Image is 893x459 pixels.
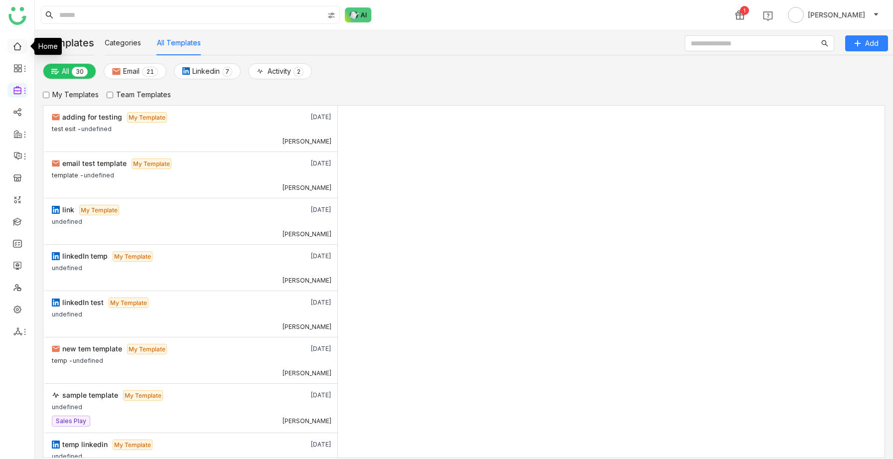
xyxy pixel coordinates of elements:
span: My Template [113,440,152,450]
span: Add [865,38,879,49]
div: undefined [52,308,82,318]
nz-tag: Sales Play [52,416,90,427]
button: All Templates [157,37,201,48]
p: 3 [76,67,80,77]
span: adding for testing [62,113,122,121]
span: temp linkedin [62,440,108,449]
nz-badge-sup: 21 [142,67,158,77]
input: My Templates [43,92,49,98]
button: Email [104,63,166,79]
div: [DATE] [276,251,331,262]
p: 2 [146,67,150,77]
div: [DATE] [276,390,331,401]
div: Templates [35,30,94,55]
div: undefined [84,169,114,179]
img: email.svg [52,345,60,353]
span: new tem template [62,344,122,353]
button: [PERSON_NAME] [786,7,881,23]
nz-badge-sup: 30 [72,67,88,77]
nz-badge-sup: 2 [294,67,303,77]
p: 2 [297,67,300,77]
p: 1 [150,67,154,77]
div: undefined [52,215,82,226]
div: temp - [52,354,73,365]
img: linkedin.svg [52,206,60,214]
span: My Template [109,298,149,308]
img: activity.svg [52,391,60,399]
button: Add [845,35,888,51]
span: All [62,66,69,77]
nz-badge-sup: 7 [222,67,232,77]
img: ask-buddy-normal.svg [345,7,372,22]
span: sample template [62,391,118,399]
span: My Template [79,205,119,215]
img: linkedin.svg [52,252,60,260]
div: [DATE] [276,297,331,308]
div: test esit - [52,123,81,133]
div: [PERSON_NAME] [282,230,332,238]
p: 0 [80,67,84,77]
img: plainalloptions.svg [51,68,59,76]
button: Activity [248,63,312,79]
div: [PERSON_NAME] [282,277,332,285]
span: My Template [132,158,171,169]
img: avatar [788,7,804,23]
div: [PERSON_NAME] [282,323,332,331]
span: linkedIn test [62,298,104,306]
div: undefined [81,123,112,133]
img: linkedin.svg [52,299,60,306]
span: email test template [62,159,127,167]
div: [DATE] [276,343,331,354]
div: [DATE] [276,158,331,169]
img: linkedin.svg [182,67,190,75]
div: template - [52,169,84,179]
div: undefined [73,354,103,365]
img: email.svg [112,67,121,76]
input: Team Templates [107,92,113,98]
span: Activity [268,66,291,77]
div: [DATE] [276,439,331,450]
label: Team Templates [107,89,171,100]
span: My Template [127,344,167,354]
div: [PERSON_NAME] [282,417,332,425]
span: linkedIn temp [62,252,108,260]
span: My Template [123,390,163,401]
span: My Template [127,112,167,123]
div: Home [34,38,62,55]
img: help.svg [763,11,773,21]
span: My Template [113,251,152,262]
span: Email [123,66,140,77]
button: Categories [105,37,141,48]
div: 1 [740,6,749,15]
div: undefined [52,401,82,411]
img: email.svg [52,159,60,167]
button: All0 [43,63,96,79]
div: [DATE] [276,112,331,123]
span: Linkedin [192,66,220,77]
img: linkedin.svg [52,441,60,449]
span: link [62,205,74,214]
label: My Templates [43,89,99,100]
span: [PERSON_NAME] [808,9,865,20]
div: [PERSON_NAME] [282,138,332,146]
div: undefined [52,262,82,272]
img: search-type.svg [327,11,335,19]
img: email.svg [52,113,60,121]
div: [PERSON_NAME] [282,369,332,377]
p: 7 [225,67,229,77]
div: [PERSON_NAME] [282,184,332,192]
button: Linkedin [174,63,241,79]
div: [DATE] [276,204,331,215]
img: logo [8,7,26,25]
